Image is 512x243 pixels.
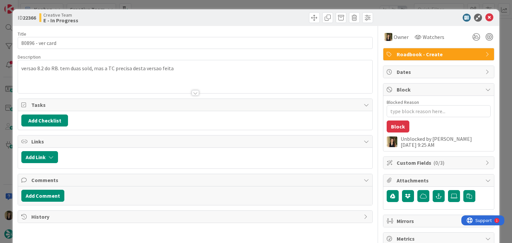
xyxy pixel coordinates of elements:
label: Blocked Reason [387,99,419,105]
span: Links [31,137,360,145]
input: type card name here... [18,37,372,49]
span: History [31,213,360,221]
span: ( 0/3 ) [433,159,444,166]
button: Add Checklist [21,115,68,126]
span: Attachments [397,176,482,184]
button: Add Link [21,151,58,163]
span: Metrics [397,235,482,243]
span: Owner [394,33,409,41]
span: Comments [31,176,360,184]
p: versao 8.2 do RB. tem duas sold, mas a TC precisa desta versao feita [21,65,369,72]
span: Watchers [423,33,444,41]
img: SP [387,136,397,147]
div: Unblocked by [PERSON_NAME] [DATE] 9:25 AM [401,136,491,148]
b: 22366 [23,14,36,21]
span: Mirrors [397,217,482,225]
span: Roadbook - Create [397,50,482,58]
span: Tasks [31,101,360,109]
span: Block [397,86,482,94]
span: Dates [397,68,482,76]
span: Support [14,1,30,9]
label: Title [18,31,26,37]
b: E - In Progress [43,18,78,23]
button: Block [387,121,409,132]
span: ID [18,14,36,22]
span: Description [18,54,41,60]
button: Add Comment [21,190,64,202]
span: Custom Fields [397,159,482,167]
span: Creative Team [43,12,78,18]
div: 1 [35,3,36,8]
img: SP [384,33,392,41]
